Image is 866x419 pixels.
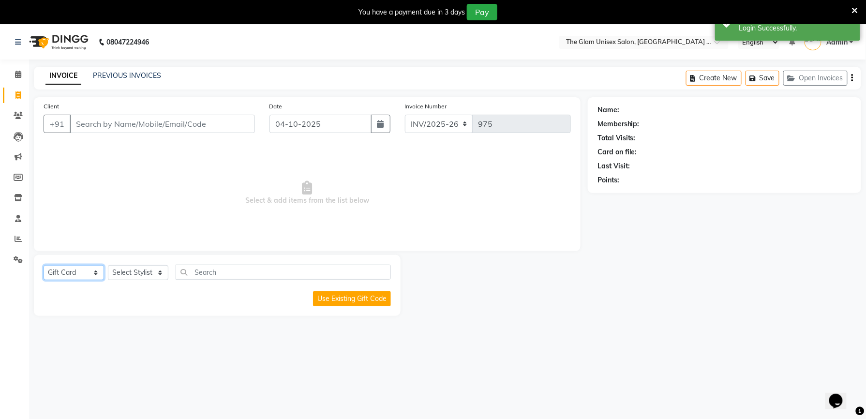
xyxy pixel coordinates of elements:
img: logo [25,29,91,56]
button: +91 [44,115,71,133]
span: Select & add items from the list below [44,145,571,241]
input: Search [176,265,391,280]
label: Invoice Number [405,102,447,111]
div: Card on file: [597,147,637,157]
img: Admin [805,33,821,50]
div: You have a payment due in 3 days [358,7,465,17]
b: 08047224946 [106,29,149,56]
div: Name: [597,105,619,115]
button: Create New [686,71,742,86]
label: Date [269,102,283,111]
button: Open Invoices [783,71,848,86]
span: Admin [826,37,848,47]
div: Login Successfully. [739,23,853,33]
button: Use Existing Gift Code [313,291,391,306]
label: Client [44,102,59,111]
div: Membership: [597,119,640,129]
iframe: chat widget [825,380,856,409]
div: Total Visits: [597,133,636,143]
button: Save [746,71,779,86]
button: Pay [467,4,497,20]
input: Search by Name/Mobile/Email/Code [70,115,255,133]
div: Last Visit: [597,161,630,171]
a: INVOICE [45,67,81,85]
a: PREVIOUS INVOICES [93,71,161,80]
div: Points: [597,175,619,185]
